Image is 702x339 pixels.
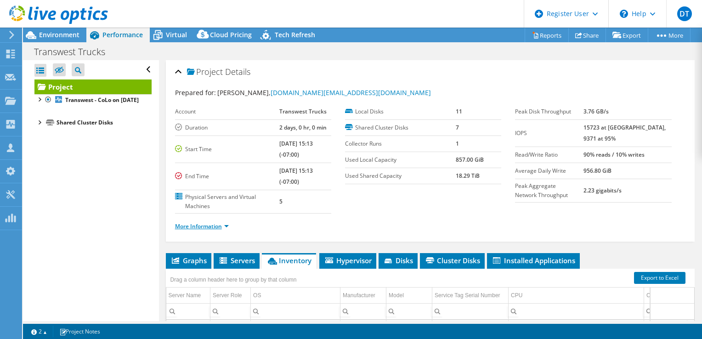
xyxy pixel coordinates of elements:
[583,107,609,115] b: 3.76 GB/s
[432,303,509,319] td: Column Service Tag Serial Number, Filter cell
[583,167,611,175] b: 956.80 GiB
[279,167,313,186] b: [DATE] 15:13 (-07:00)
[175,107,279,116] label: Account
[583,186,622,194] b: 2.23 gigabits/s
[251,303,340,319] td: Column OS, Filter cell
[39,30,79,39] span: Environment
[383,256,413,265] span: Disks
[525,28,569,42] a: Reports
[65,96,139,104] b: Transwest - CoLo on [DATE]
[251,288,340,304] td: OS Column
[175,145,279,154] label: Start Time
[210,288,251,304] td: Server Role Column
[166,320,210,336] td: Column Server Name, Value 10.0.33.74
[515,129,583,138] label: IOPS
[34,94,152,106] a: Transwest - CoLo on [DATE]
[279,124,327,131] b: 2 days, 0 hr, 0 min
[345,155,456,164] label: Used Local Capacity
[169,290,201,301] div: Server Name
[213,290,242,301] div: Server Role
[634,272,685,284] a: Export to Excel
[170,256,207,265] span: Graphs
[25,326,53,337] a: 2
[168,273,299,286] div: Drag a column header here to group by that column
[217,88,431,97] span: [PERSON_NAME],
[515,150,583,159] label: Read/Write Ratio
[225,66,250,77] span: Details
[389,290,404,301] div: Model
[644,303,687,319] td: Column CPU Sockets, Filter cell
[275,30,315,39] span: Tech Refresh
[253,290,261,301] div: OS
[511,290,522,301] div: CPU
[509,303,644,319] td: Column CPU, Filter cell
[166,303,210,319] td: Column Server Name, Filter cell
[568,28,606,42] a: Share
[456,140,459,147] b: 1
[515,107,583,116] label: Peak Disk Throughput
[345,139,456,148] label: Collector Runs
[175,88,216,97] label: Prepared for:
[583,124,666,142] b: 15723 at [GEOGRAPHIC_DATA], 9371 at 95%
[279,198,283,205] b: 5
[456,107,462,115] b: 11
[606,28,648,42] a: Export
[266,256,311,265] span: Inventory
[343,290,375,301] div: Manufacturer
[166,288,210,304] td: Server Name Column
[646,290,679,301] div: CPU Sockets
[166,30,187,39] span: Virtual
[515,166,583,175] label: Average Daily Write
[102,30,143,39] span: Performance
[515,181,583,200] label: Peak Aggregate Network Throughput
[187,68,223,77] span: Project
[345,107,456,116] label: Local Disks
[456,124,459,131] b: 7
[432,320,509,336] td: Column Service Tag Serial Number, Value 8J3CRN3
[175,222,229,230] a: More Information
[345,123,456,132] label: Shared Cluster Disks
[386,303,432,319] td: Column Model, Filter cell
[30,47,119,57] h1: Transwest Trucks
[279,107,327,115] b: Transwest Trucks
[279,140,313,158] b: [DATE] 15:13 (-07:00)
[432,288,509,304] td: Service Tag Serial Number Column
[175,172,279,181] label: End Time
[175,123,279,132] label: Duration
[345,171,456,181] label: Used Shared Capacity
[644,320,687,336] td: Column CPU Sockets, Value 2
[271,88,431,97] a: [DOMAIN_NAME][EMAIL_ADDRESS][DOMAIN_NAME]
[425,256,480,265] span: Cluster Disks
[456,156,484,164] b: 857.00 GiB
[340,303,386,319] td: Column Manufacturer, Filter cell
[340,288,386,304] td: Manufacturer Column
[644,288,687,304] td: CPU Sockets Column
[456,172,480,180] b: 18.29 TiB
[386,288,432,304] td: Model Column
[175,192,279,211] label: Physical Servers and Virtual Machines
[386,320,432,336] td: Column Model, Value PowerEdge R440
[57,117,152,128] div: Shared Cluster Disks
[324,256,372,265] span: Hypervisor
[210,303,251,319] td: Column Server Role, Filter cell
[210,320,251,336] td: Column Server Role, Value Hypervisor
[53,326,107,337] a: Project Notes
[509,320,644,336] td: Column CPU, Value Intel(R) Xeon(R) Silver 4216 CPU @ 2.10GHz 2.10 GHz
[620,10,628,18] svg: \n
[509,288,644,304] td: CPU Column
[210,30,252,39] span: Cloud Pricing
[583,151,645,158] b: 90% reads / 10% writes
[251,320,340,336] td: Column OS, Value VMware ESXi 6.7.0 build-19898906
[677,6,692,21] span: DT
[648,28,691,42] a: More
[435,290,500,301] div: Service Tag Serial Number
[218,256,255,265] span: Servers
[34,79,152,94] a: Project
[492,256,575,265] span: Installed Applications
[340,320,386,336] td: Column Manufacturer, Value Dell Inc.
